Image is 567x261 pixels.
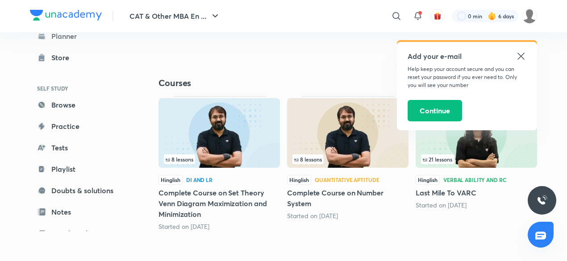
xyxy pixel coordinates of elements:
[416,175,440,185] span: Hinglish
[488,12,496,21] img: streak
[315,177,379,182] div: Quantitative Aptitude
[164,154,275,164] div: left
[537,195,547,206] img: ttu
[166,157,193,162] span: 8 lessons
[51,52,75,63] div: Store
[522,8,537,24] img: Aashray
[164,154,275,164] div: infocontainer
[416,187,537,198] h5: Last Mile To VARC
[416,96,537,209] div: Last Mile To VARC
[158,96,280,231] div: Complete Course on Set Theory Venn Diagram Maximization and Minimization
[421,154,532,164] div: infocontainer
[186,177,213,182] div: DI and LR
[430,9,445,23] button: avatar
[30,182,133,199] a: Doubts & solutions
[30,117,133,135] a: Practice
[164,154,275,164] div: infosection
[292,154,403,164] div: left
[408,65,526,89] p: Help keep your account secure and you can reset your password if you ever need to. Only you will ...
[416,98,537,168] img: Thumbnail
[408,100,462,121] button: Continue
[423,157,452,162] span: 21 lessons
[30,27,133,45] a: Planner
[416,201,537,210] div: Started on Sep 1
[287,187,409,209] h5: Complete Course on Number System
[30,139,133,157] a: Tests
[443,177,506,182] div: Verbal Ability and RC
[30,49,133,66] a: Store
[421,154,532,164] div: left
[434,12,442,20] img: avatar
[158,187,280,220] h5: Complete Course on Set Theory Venn Diagram Maximization and Minimization
[30,10,102,21] img: Company Logo
[158,77,348,89] h4: Courses
[408,51,526,62] h5: Add your e-mail
[30,10,102,23] a: Company Logo
[421,154,532,164] div: infosection
[30,96,133,114] a: Browse
[287,175,311,185] span: Hinglish
[287,211,409,220] div: Started on Aug 14
[294,157,322,162] span: 8 lessons
[292,154,403,164] div: infocontainer
[30,81,133,96] h6: SELF STUDY
[292,154,403,164] div: infosection
[30,224,133,242] a: Free live classes
[158,175,183,185] span: Hinglish
[30,160,133,178] a: Playlist
[158,222,280,231] div: Started on Aug 13
[287,98,409,168] img: Thumbnail
[287,96,409,220] div: Complete Course on Number System
[124,7,226,25] button: CAT & Other MBA En ...
[30,203,133,221] a: Notes
[158,98,280,168] img: Thumbnail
